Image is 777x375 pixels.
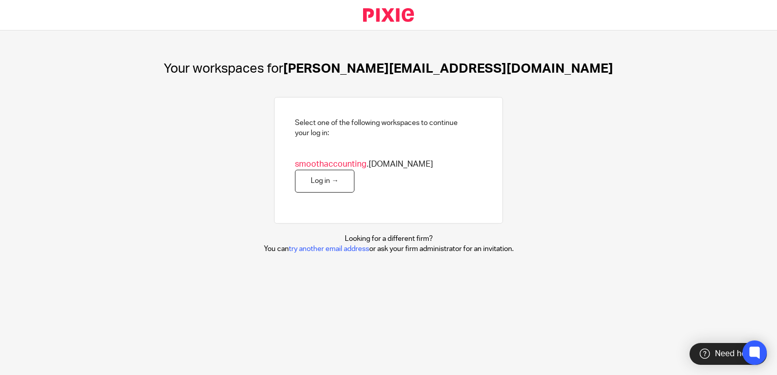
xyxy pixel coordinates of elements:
p: Looking for a different firm? You can or ask your firm administrator for an invitation. [264,234,514,255]
a: try another email address [289,245,369,253]
h1: [PERSON_NAME][EMAIL_ADDRESS][DOMAIN_NAME] [164,61,613,77]
span: smoothaccounting [295,160,367,168]
h2: Select one of the following workspaces to continue your log in: [295,118,458,139]
span: .[DOMAIN_NAME] [295,159,433,170]
div: Need help? [690,343,767,365]
span: Your workspaces for [164,62,283,75]
a: Log in → [295,170,354,193]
